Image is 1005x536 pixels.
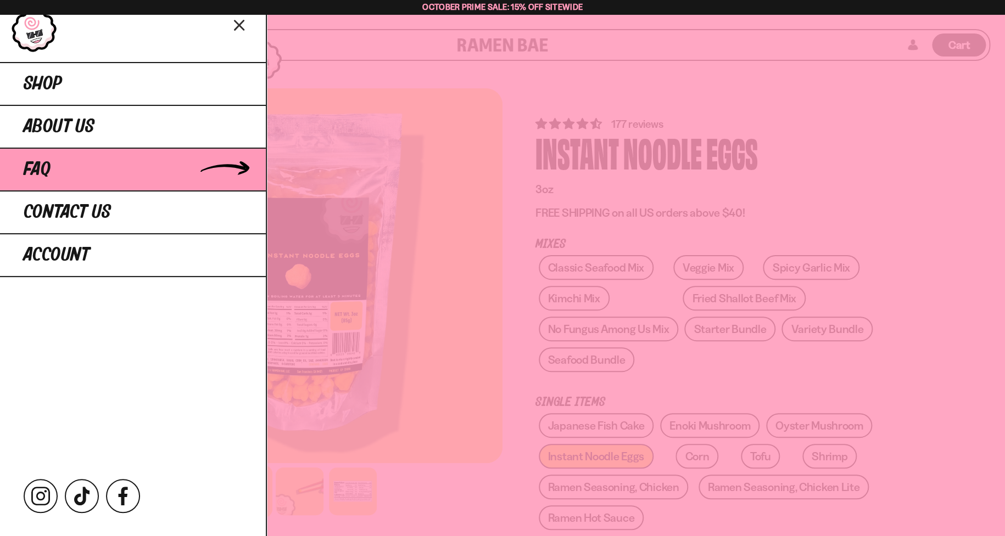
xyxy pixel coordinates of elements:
[230,15,249,34] button: Close menu
[422,2,583,12] span: October Prime Sale: 15% off Sitewide
[24,245,90,265] span: Account
[24,74,62,94] span: Shop
[24,202,111,222] span: Contact Us
[24,160,51,179] span: FAQ
[24,117,94,137] span: About Us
